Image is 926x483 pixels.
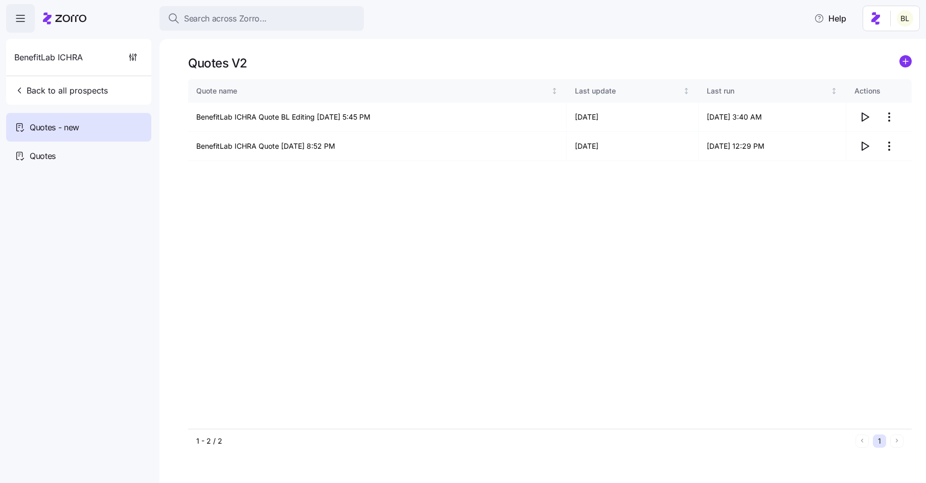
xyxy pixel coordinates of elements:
[184,12,267,25] span: Search across Zorro...
[575,85,681,97] div: Last update
[30,121,79,134] span: Quotes - new
[30,150,56,163] span: Quotes
[855,434,869,448] button: Previous page
[188,79,567,103] th: Quote nameNot sorted
[10,80,112,101] button: Back to all prospects
[188,132,567,161] td: BenefitLab ICHRA Quote [DATE] 8:52 PM
[899,55,912,67] svg: add icon
[196,85,549,97] div: Quote name
[14,51,83,64] span: BenefitLab ICHRA
[806,8,854,29] button: Help
[699,79,846,103] th: Last runNot sorted
[854,85,904,97] div: Actions
[6,113,151,142] a: Quotes - new
[707,85,829,97] div: Last run
[567,132,699,161] td: [DATE]
[683,87,690,95] div: Not sorted
[188,55,247,71] h1: Quotes V2
[890,434,904,448] button: Next page
[699,132,846,161] td: [DATE] 12:29 PM
[567,103,699,132] td: [DATE]
[551,87,558,95] div: Not sorted
[830,87,838,95] div: Not sorted
[814,12,846,25] span: Help
[897,10,913,27] img: 2fabda6663eee7a9d0b710c60bc473af
[6,142,151,170] a: Quotes
[188,103,567,132] td: BenefitLab ICHRA Quote BL Editing [DATE] 5:45 PM
[699,103,846,132] td: [DATE] 3:40 AM
[159,6,364,31] button: Search across Zorro...
[873,434,886,448] button: 1
[14,84,108,97] span: Back to all prospects
[899,55,912,71] a: add icon
[196,436,851,446] div: 1 - 2 / 2
[567,79,699,103] th: Last updateNot sorted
